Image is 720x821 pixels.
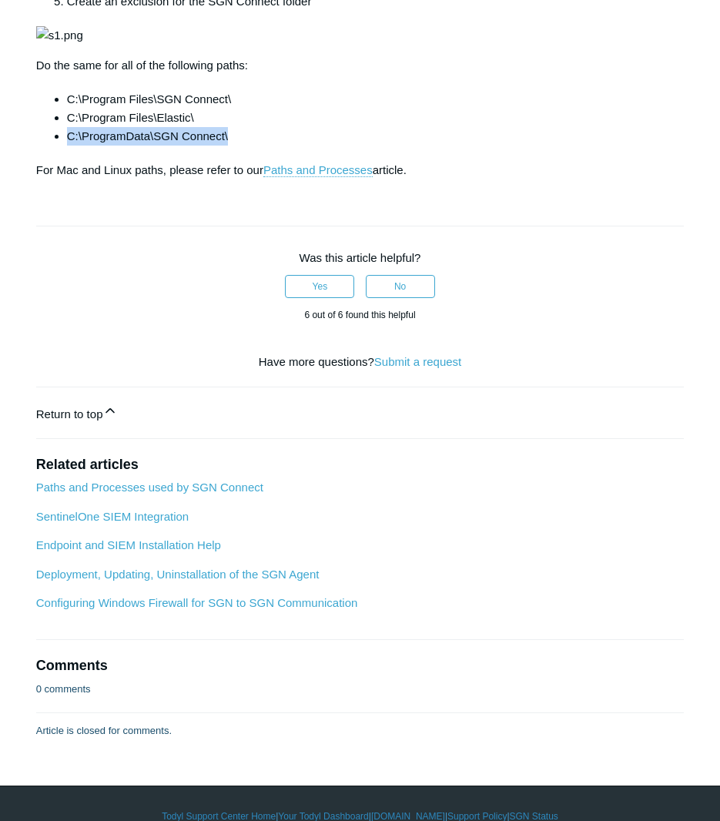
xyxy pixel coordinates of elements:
a: Paths and Processes [263,163,373,177]
div: Have more questions? [36,354,685,371]
a: Deployment, Updating, Uninstallation of the SGN Agent [36,568,320,581]
p: 0 comments [36,682,91,697]
h2: Comments [36,655,685,676]
a: Configuring Windows Firewall for SGN to SGN Communication [36,596,358,609]
p: Article is closed for comments. [36,723,172,739]
li: C:\ProgramData\SGN Connect\ [67,127,685,146]
li: C:\Program Files\SGN Connect\ [67,90,685,109]
h2: Related articles [36,454,685,475]
a: Submit a request [374,355,461,368]
p: For Mac and Linux paths, please refer to our article. [36,161,685,179]
li: C:\Program Files\Elastic\ [67,109,685,127]
a: Return to top [36,387,685,439]
img: s1.png [36,26,83,45]
p: Whitelisting SGN Connect on SentinelOne [36,56,685,75]
span: Was this article helpful? [300,251,421,264]
span: 6 out of 6 found this helpful [304,310,415,320]
button: This article was not helpful [366,275,435,298]
a: Paths and Processes used by SGN Connect [36,481,263,494]
a: Endpoint and SIEM Installation Help [36,538,221,551]
button: This article was helpful [285,275,354,298]
a: SentinelOne SIEM Integration [36,510,189,523]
